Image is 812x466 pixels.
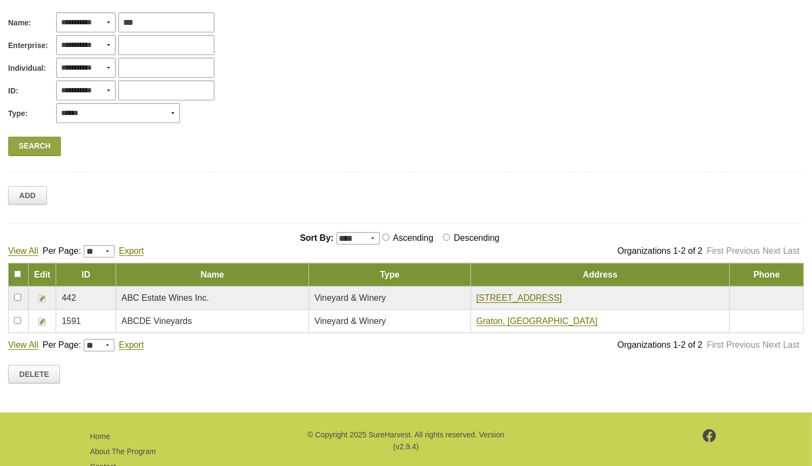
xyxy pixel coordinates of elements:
a: Export [119,246,144,256]
a: Graton, [GEOGRAPHIC_DATA] [477,316,598,326]
a: Search [8,137,61,156]
a: Previous [727,246,760,255]
span: Type: [8,108,28,119]
a: View All [8,340,38,350]
img: footer-facebook.png [703,429,716,442]
td: ID [56,263,116,286]
span: Organizations 1-2 of 2 [618,340,702,349]
td: Phone [730,263,804,286]
a: Previous [727,340,760,349]
td: Edit [28,263,56,286]
label: Descending [452,233,504,242]
span: Individual: [8,63,46,74]
a: View All [8,246,38,256]
span: Name: [8,17,31,29]
p: © Copyright 2025 SureHarvest. All rights reserved. Version (v2.9.4) [306,429,506,453]
img: Edit [38,294,46,303]
span: Enterprise: [8,40,48,51]
span: 1591 [62,316,81,326]
a: Next [763,246,781,255]
span: Per Page: [43,246,81,255]
a: Add [8,186,47,205]
a: First [707,340,723,349]
a: Delete [8,365,60,383]
span: Organizations 1-2 of 2 [618,246,702,255]
a: First [707,246,723,255]
span: Per Page: [43,340,81,349]
td: ABC Estate Wines Inc. [116,286,308,309]
a: Export [119,340,144,350]
td: Address [471,263,730,286]
span: Vineyard & Winery [314,316,386,326]
img: Edit [38,318,46,326]
label: Ascending [391,233,438,242]
a: Next [763,340,781,349]
td: Name [116,263,308,286]
a: About The Program [90,447,156,456]
span: 442 [62,293,76,302]
a: Home [90,432,110,441]
td: Type [309,263,471,286]
span: Vineyard & Winery [314,293,386,302]
a: Last [783,246,800,255]
a: [STREET_ADDRESS] [477,293,562,303]
span: Sort By: [300,233,333,242]
a: Last [783,340,800,349]
td: ABCDE Vineyards [116,309,308,333]
span: ID: [8,85,18,97]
